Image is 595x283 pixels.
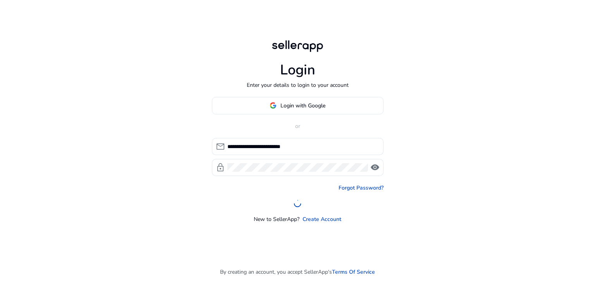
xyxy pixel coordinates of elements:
[247,81,349,89] p: Enter your details to login to your account
[216,142,225,151] span: mail
[216,163,225,172] span: lock
[303,215,341,223] a: Create Account
[370,163,380,172] span: visibility
[280,102,325,110] span: Login with Google
[270,102,277,109] img: google-logo.svg
[280,62,315,78] h1: Login
[339,184,383,192] a: Forgot Password?
[212,122,383,130] p: or
[254,215,299,223] p: New to SellerApp?
[212,97,383,114] button: Login with Google
[332,268,375,276] a: Terms Of Service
